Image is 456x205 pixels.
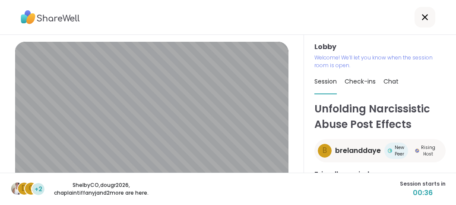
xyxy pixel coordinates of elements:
span: Check-ins [345,77,376,86]
span: 00:36 [400,188,446,198]
h3: Friendly reminders: [314,169,446,180]
h3: Lobby [314,42,446,52]
span: c [28,183,34,194]
a: bbrelanddayeNew PeerNew PeerRising HostRising Host [314,139,446,162]
span: d [22,183,27,194]
p: Welcome! We’ll let you know when the session room is open. [314,54,439,69]
p: ShelbyCO , dougr2026 , chaplaintiffanyj and 2 more are here. [53,181,149,197]
span: Session [314,77,337,86]
h1: Unfolding Narcissistic Abuse Post Effects [314,101,446,132]
span: New Peer [394,144,405,157]
span: b [323,145,327,156]
span: +2 [35,185,42,194]
span: Rising Host [421,144,435,157]
img: New Peer [388,149,392,153]
img: Rising Host [415,149,419,153]
img: ShareWell Logo [21,7,80,27]
span: Session starts in [400,180,446,188]
span: brelanddaye [335,146,381,156]
span: Chat [383,77,399,86]
img: ShelbyCO [11,183,23,195]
